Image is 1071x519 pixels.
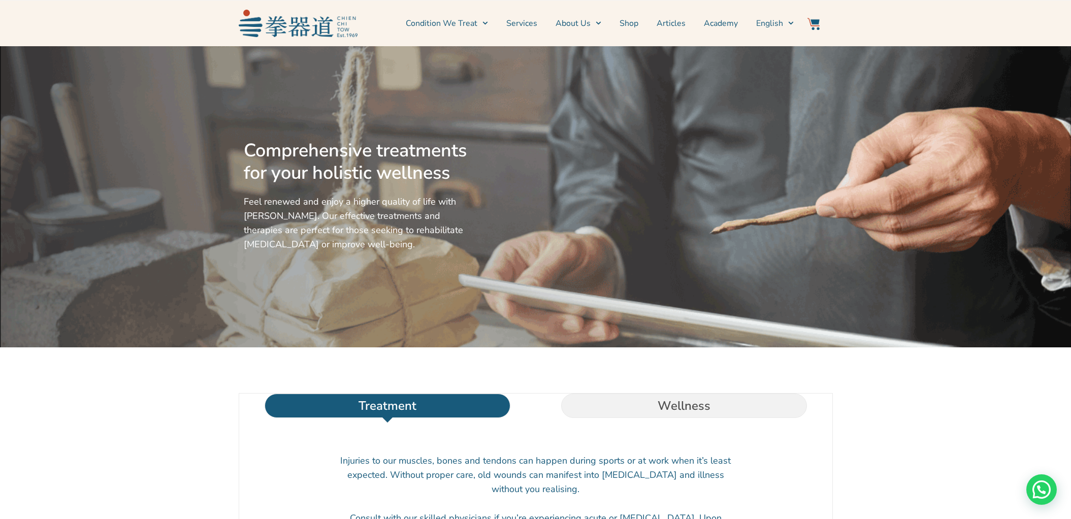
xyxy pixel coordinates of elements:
img: Website Icon-03 [807,18,820,30]
a: Condition We Treat [406,11,488,36]
a: English [756,11,794,36]
a: Articles [657,11,686,36]
p: Injuries to our muscles, bones and tendons can happen during sports or at work when it’s least ex... [340,453,731,496]
nav: Menu [363,11,794,36]
p: Feel renewed and enjoy a higher quality of life with [PERSON_NAME]. Our effective treatments and ... [244,194,471,251]
a: Shop [620,11,638,36]
span: English [756,17,783,29]
a: About Us [556,11,601,36]
h2: Comprehensive treatments for your holistic wellness [244,140,471,184]
a: Services [506,11,537,36]
a: Academy [704,11,738,36]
